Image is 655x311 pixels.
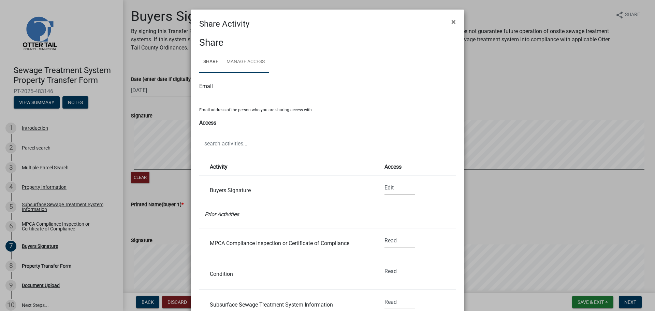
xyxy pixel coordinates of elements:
[199,82,456,90] div: Email
[205,211,239,217] i: Prior Activities
[199,51,222,73] a: Share
[384,164,402,170] strong: Access
[222,51,269,73] a: Manage Access
[451,17,456,27] span: ×
[446,12,461,31] button: Close
[210,164,228,170] strong: Activity
[205,241,368,246] div: MPCA Compliance Inspection or Certificate of Compliance
[199,18,249,30] h4: Share Activity
[205,188,368,193] div: Buyers Signature
[199,37,456,48] h3: Share
[205,302,368,308] div: Subsurface Sewage Treatment System Information
[199,119,216,126] strong: Access
[199,108,312,112] sub: Email address of the person who you are sharing access with
[204,137,451,151] input: search activities...
[205,271,368,277] div: Condition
